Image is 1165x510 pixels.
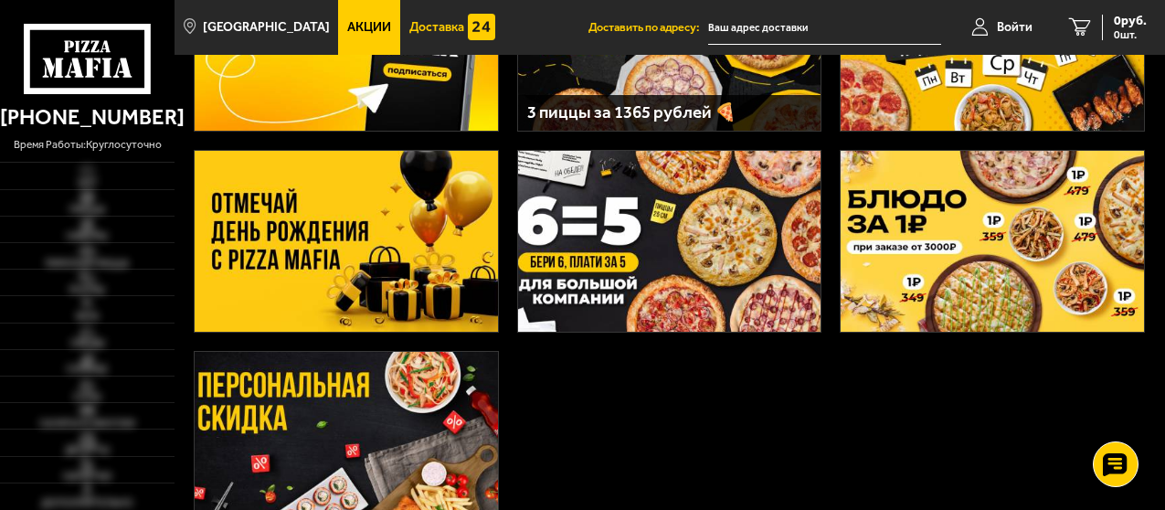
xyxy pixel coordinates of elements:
span: Доставка [409,21,464,34]
input: Ваш адрес доставки [708,11,941,45]
span: Войти [997,21,1033,34]
span: Акции [347,21,391,34]
span: 0 шт. [1114,29,1147,40]
span: [GEOGRAPHIC_DATA] [203,21,330,34]
span: 0 руб. [1114,15,1147,27]
h3: 3 пиццы за 1365 рублей 🍕 [527,104,812,122]
span: Доставить по адресу: [588,22,708,34]
img: 15daf4d41897b9f0e9f617042186c801.svg [468,14,495,41]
